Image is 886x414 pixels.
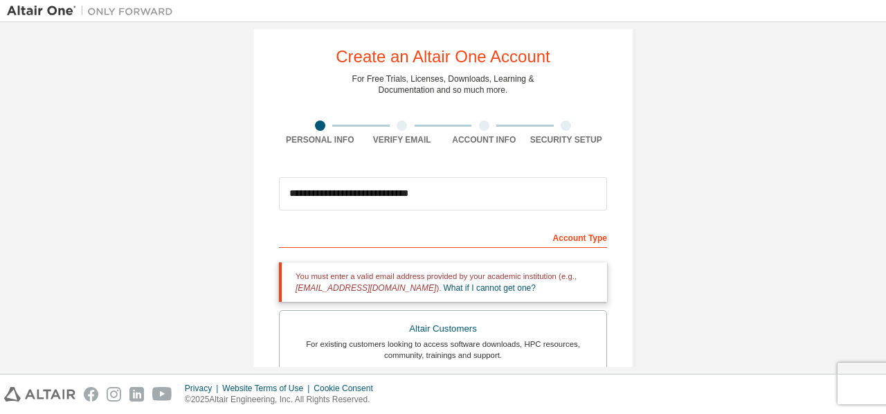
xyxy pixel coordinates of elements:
[84,387,98,402] img: facebook.svg
[444,283,536,293] a: What if I cannot get one?
[129,387,144,402] img: linkedin.svg
[288,319,598,339] div: Altair Customers
[296,283,436,293] span: [EMAIL_ADDRESS][DOMAIN_NAME]
[279,134,361,145] div: Personal Info
[352,73,534,96] div: For Free Trials, Licenses, Downloads, Learning & Documentation and so much more.
[152,387,172,402] img: youtube.svg
[314,383,381,394] div: Cookie Consent
[4,387,75,402] img: altair_logo.svg
[336,48,550,65] div: Create an Altair One Account
[107,387,121,402] img: instagram.svg
[7,4,180,18] img: Altair One
[185,383,222,394] div: Privacy
[279,262,607,302] div: You must enter a valid email address provided by your academic institution (e.g., ).
[361,134,444,145] div: Verify Email
[222,383,314,394] div: Website Terms of Use
[443,134,525,145] div: Account Info
[288,339,598,361] div: For existing customers looking to access software downloads, HPC resources, community, trainings ...
[185,394,381,406] p: © 2025 Altair Engineering, Inc. All Rights Reserved.
[279,226,607,248] div: Account Type
[525,134,608,145] div: Security Setup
